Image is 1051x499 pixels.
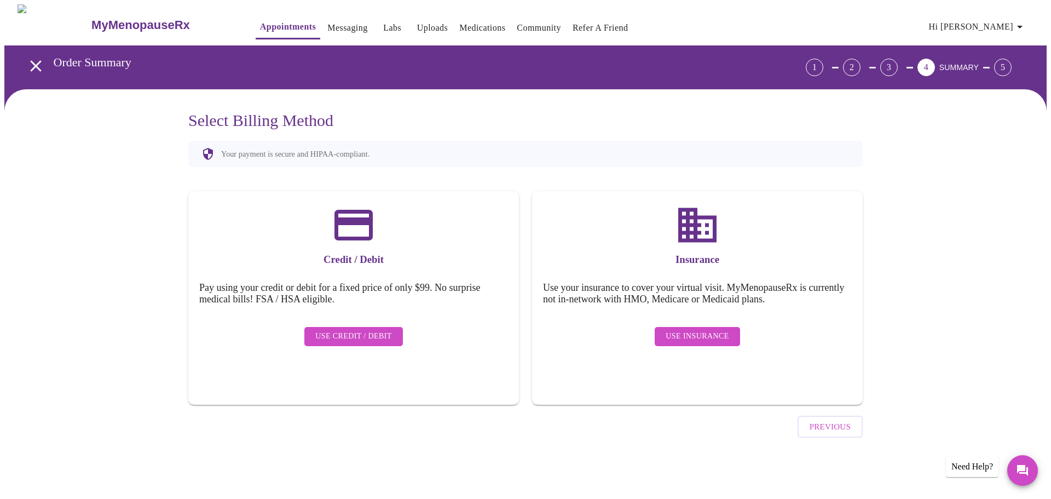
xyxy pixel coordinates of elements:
[188,111,863,130] h3: Select Billing Method
[666,330,729,343] span: Use Insurance
[925,16,1031,38] button: Hi [PERSON_NAME]
[994,59,1012,76] div: 5
[798,416,863,438] button: Previous
[543,254,852,266] h3: Insurance
[929,19,1026,35] span: Hi [PERSON_NAME]
[18,4,90,45] img: MyMenopauseRx Logo
[655,327,740,346] button: Use Insurance
[199,254,508,266] h3: Credit / Debit
[568,17,633,39] button: Refer a Friend
[199,282,508,305] h5: Pay using your credit or debit for a fixed price of only $99. No surprise medical bills! FSA / HS...
[843,59,861,76] div: 2
[459,20,505,36] a: Medications
[1007,455,1038,486] button: Messages
[455,17,510,39] button: Medications
[256,16,320,39] button: Appointments
[327,20,367,36] a: Messaging
[315,330,392,343] span: Use Credit / Debit
[323,17,372,39] button: Messaging
[880,59,898,76] div: 3
[512,17,565,39] button: Community
[573,20,628,36] a: Refer a Friend
[939,63,979,72] span: SUMMARY
[806,59,823,76] div: 1
[810,420,851,434] span: Previous
[383,20,401,36] a: Labs
[413,17,453,39] button: Uploads
[260,19,316,35] a: Appointments
[375,17,410,39] button: Labs
[917,59,935,76] div: 4
[54,55,745,70] h3: Order Summary
[517,20,561,36] a: Community
[221,150,369,159] p: Your payment is secure and HIPAA-compliant.
[20,50,52,82] button: open drawer
[304,327,403,346] button: Use Credit / Debit
[946,456,998,477] div: Need Help?
[91,18,190,32] h3: MyMenopauseRx
[417,20,448,36] a: Uploads
[543,282,852,305] h5: Use your insurance to cover your virtual visit. MyMenopauseRx is currently not in-network with HM...
[90,6,234,44] a: MyMenopauseRx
